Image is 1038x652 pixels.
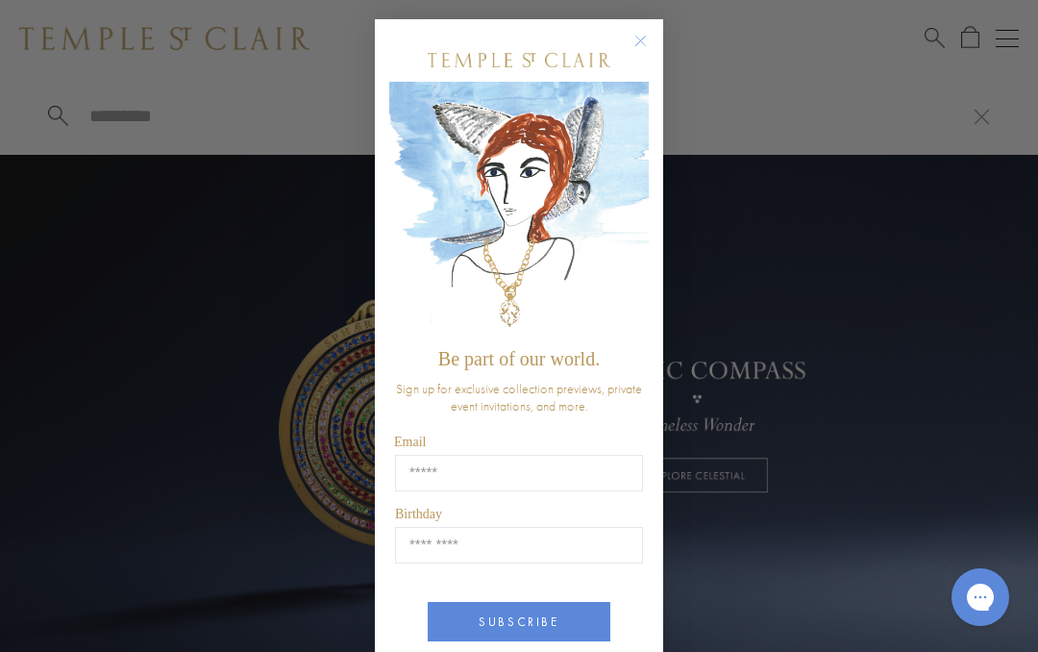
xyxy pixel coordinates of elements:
img: c4a9eb12-d91a-4d4a-8ee0-386386f4f338.jpeg [389,82,649,339]
span: Sign up for exclusive collection previews, private event invitations, and more. [396,380,642,414]
span: Email [394,435,426,449]
span: Birthday [395,507,442,521]
iframe: Gorgias live chat messenger [942,562,1019,633]
button: SUBSCRIBE [428,602,610,641]
button: Close dialog [638,38,662,63]
input: Email [395,455,643,491]
span: Be part of our world. [438,348,600,369]
img: Temple St. Clair [428,53,610,67]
